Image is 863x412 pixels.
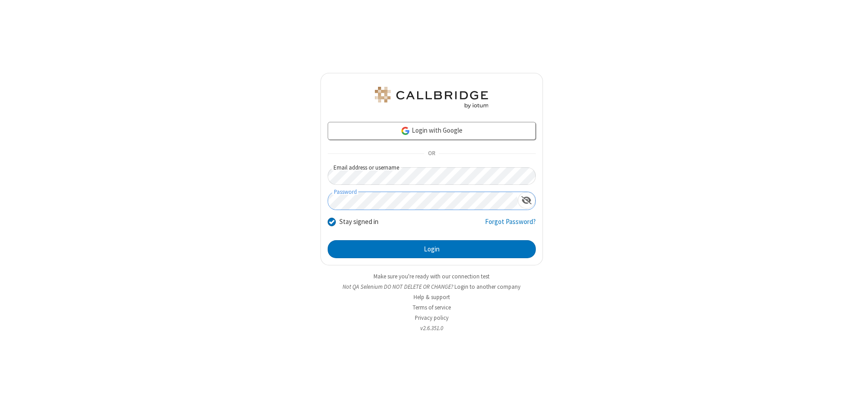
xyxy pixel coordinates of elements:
a: Help & support [414,293,450,301]
a: Login with Google [328,122,536,140]
a: Privacy policy [415,314,449,322]
img: google-icon.png [400,126,410,136]
input: Email address or username [328,167,536,185]
button: Login to another company [454,282,520,291]
label: Stay signed in [339,217,378,227]
li: v2.6.351.0 [320,324,543,332]
button: Login [328,240,536,258]
a: Make sure you're ready with our connection test [374,273,489,280]
a: Terms of service [413,304,451,311]
li: Not QA Selenium DO NOT DELETE OR CHANGE? [320,282,543,291]
span: OR [424,148,439,160]
a: Forgot Password? [485,217,536,234]
img: QA Selenium DO NOT DELETE OR CHANGE [373,87,490,108]
input: Password [328,192,518,210]
div: Show password [518,192,535,209]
